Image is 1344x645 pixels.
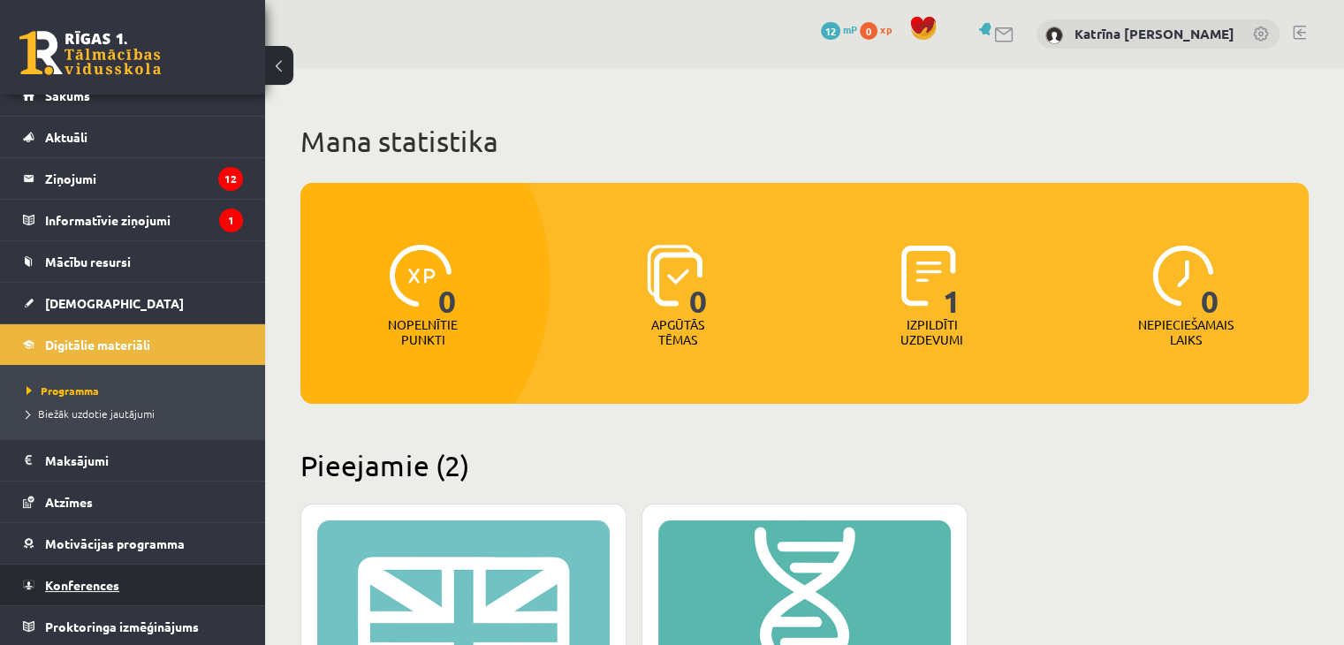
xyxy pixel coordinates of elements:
[821,22,840,40] span: 12
[1201,245,1219,317] span: 0
[45,254,131,269] span: Mācību resursi
[23,482,243,522] a: Atzīmes
[23,324,243,365] a: Digitālie materiāli
[45,577,119,593] span: Konferences
[901,245,956,307] img: icon-completed-tasks-ad58ae20a441b2904462921112bc710f1caf180af7a3daa7317a5a94f2d26646.svg
[27,406,247,421] a: Biežāk uzdotie jautājumi
[643,317,712,347] p: Apgūtās tēmas
[23,440,243,481] a: Maksājumi
[219,209,243,232] i: 1
[943,245,961,317] span: 1
[1045,27,1063,44] img: Katrīna Kate Timša
[689,245,708,317] span: 0
[45,494,93,510] span: Atzīmes
[23,117,243,157] a: Aktuāli
[45,129,87,145] span: Aktuāli
[23,565,243,605] a: Konferences
[45,200,243,240] legend: Informatīvie ziņojumi
[860,22,900,36] a: 0 xp
[843,22,857,36] span: mP
[880,22,892,36] span: xp
[860,22,877,40] span: 0
[1138,317,1234,347] p: Nepieciešamais laiks
[19,31,161,75] a: Rīgas 1. Tālmācības vidusskola
[300,448,1309,482] h2: Pieejamie (2)
[45,618,199,634] span: Proktoringa izmēģinājums
[23,283,243,323] a: [DEMOGRAPHIC_DATA]
[390,245,452,307] img: icon-xp-0682a9bc20223a9ccc6f5883a126b849a74cddfe5390d2b41b4391c66f2066e7.svg
[45,440,243,481] legend: Maksājumi
[23,523,243,564] a: Motivācijas programma
[23,158,243,199] a: Ziņojumi12
[23,75,243,116] a: Sākums
[45,158,243,199] legend: Ziņojumi
[218,167,243,191] i: 12
[27,383,247,398] a: Programma
[27,406,155,421] span: Biežāk uzdotie jautājumi
[388,317,458,347] p: Nopelnītie punkti
[300,124,1309,159] h1: Mana statistika
[438,245,457,317] span: 0
[897,317,966,347] p: Izpildīti uzdevumi
[647,245,702,307] img: icon-learned-topics-4a711ccc23c960034f471b6e78daf4a3bad4a20eaf4de84257b87e66633f6470.svg
[27,383,99,398] span: Programma
[23,241,243,282] a: Mācību resursi
[45,337,150,353] span: Digitālie materiāli
[45,535,185,551] span: Motivācijas programma
[1152,245,1214,307] img: icon-clock-7be60019b62300814b6bd22b8e044499b485619524d84068768e800edab66f18.svg
[45,87,90,103] span: Sākums
[821,22,857,36] a: 12 mP
[23,200,243,240] a: Informatīvie ziņojumi1
[1074,25,1234,42] a: Katrīna [PERSON_NAME]
[45,295,184,311] span: [DEMOGRAPHIC_DATA]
